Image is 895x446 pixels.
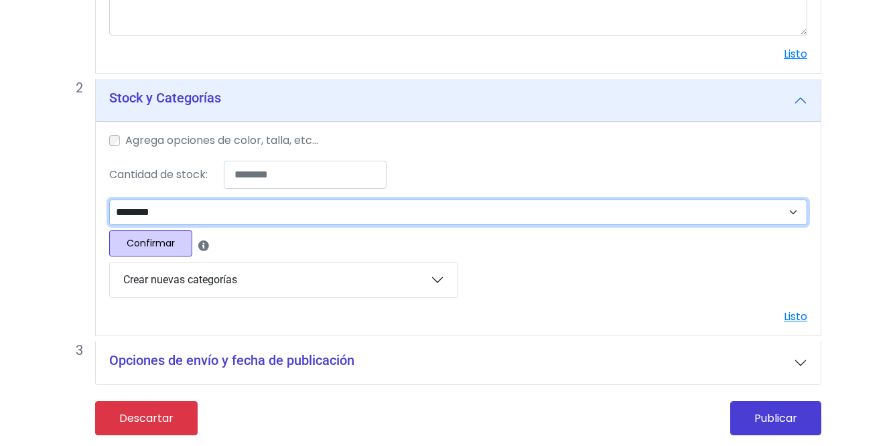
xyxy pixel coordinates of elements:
button: Stock y Categorías [96,79,821,122]
h5: Stock y Categorías [109,90,221,106]
h5: Opciones de envío y fecha de publicación [109,352,354,368]
label: Agrega opciones de color, talla, etc... [125,133,318,149]
a: Listo [784,309,807,324]
label: Cantidad de stock: [109,167,208,183]
a: Listo [784,46,807,62]
button: Crear nuevas categorías [110,263,458,297]
button: Opciones de envío y fecha de publicación [96,342,821,384]
button: Confirmar [109,230,192,256]
button: Publicar [730,401,821,435]
a: Descartar [95,401,198,435]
